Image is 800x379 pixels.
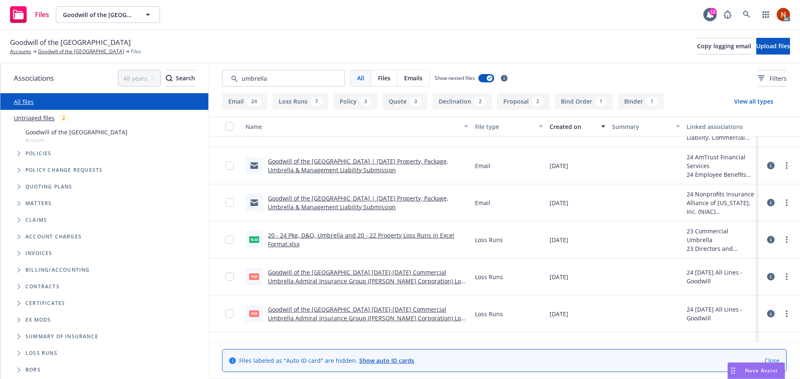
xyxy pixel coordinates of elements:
button: Binder [618,93,664,110]
div: 24 Nonprofits Insurance Alliance of [US_STATE], Inc. (NIAC) [687,190,755,216]
div: 1 [595,97,607,106]
a: Goodwill of the [GEOGRAPHIC_DATA] | [DATE] Property, Package, Umbrella & Management Liability Sub... [268,194,448,211]
button: Nova Assist [727,362,785,379]
span: Files labeled as "Auto ID card" are hidden. [239,356,414,365]
div: 24 Employee Benefits Liability, Commercial Auto Liability - Commercial Auto, Liquor Liability, Pr... [687,170,755,179]
input: Select all [225,122,234,131]
div: 24 [247,97,261,106]
button: Copy logging email [697,38,751,54]
button: Email [222,93,267,110]
a: Goodwill of the [GEOGRAPHIC_DATA] | [DATE] Property, Package, Umbrella & Management Liability Sub... [268,157,448,174]
span: Loss Runs [475,272,503,281]
svg: Search [166,75,172,82]
div: 23 Directors and Officers - D&O/EPLI [687,244,755,253]
span: Loss Runs [475,310,503,318]
input: Search by keyword... [222,70,345,87]
span: Ex Mods [25,317,51,322]
span: All [357,74,364,82]
span: Nova Assist [745,367,778,374]
span: Account charges [25,234,82,239]
button: SearchSearch [166,70,195,87]
span: Account [25,136,127,144]
a: Show auto ID cards [359,357,414,364]
span: Contracts [25,284,60,289]
span: Emails [404,74,422,82]
button: Declination [432,93,492,110]
span: Policy change requests [25,168,102,173]
input: Toggle Row Selected [225,310,234,318]
span: Associations [14,73,54,84]
span: Goodwill of the [GEOGRAPHIC_DATA] [63,10,135,19]
button: View all types [721,93,787,110]
span: Goodwill of the [GEOGRAPHIC_DATA] [10,37,131,48]
span: Files [131,48,141,55]
div: Name [245,122,459,131]
a: Switch app [757,6,774,23]
span: Copy logging email [697,42,751,50]
a: more [782,198,792,208]
div: 24 [DATE] All Lines - Goodwill [687,268,755,285]
span: Matters [25,201,52,206]
span: Filters [770,74,787,83]
a: Goodwill of the [GEOGRAPHIC_DATA] [38,48,124,55]
div: 23 Commercial Umbrella [687,227,755,244]
a: All files [14,98,34,106]
a: Close [765,356,780,365]
div: 7 [311,97,322,106]
span: xlsx [249,236,259,243]
span: Email [475,161,490,170]
button: Name [242,116,472,136]
button: Goodwill of the [GEOGRAPHIC_DATA] [56,6,160,23]
span: [DATE] [550,198,568,207]
span: Filters [758,74,787,83]
span: Billing/Accounting [25,268,90,272]
input: Toggle Row Selected [225,161,234,170]
div: 1 [646,97,657,106]
div: 2 [532,97,543,106]
div: Linked associations [687,122,755,131]
a: Files [7,3,52,26]
button: Bind Order [555,93,613,110]
span: pdf [249,310,259,317]
span: [DATE] [550,235,568,244]
button: Linked associations [683,116,758,136]
div: 2 [58,113,69,123]
button: Proposal [497,93,550,110]
a: Accounts [10,48,31,55]
div: 3 [360,97,371,106]
div: Summary [612,122,671,131]
a: Search [738,6,755,23]
div: Search [166,70,195,86]
a: 20 - 24 Pkg, D&O, Umbrella and 20 - 22 Property Loss Runs in Excel Format.xlsx [268,231,454,248]
span: Loss Runs [475,235,503,244]
a: more [782,235,792,245]
button: Loss Runs [272,93,328,110]
button: Quote [382,93,427,110]
div: Drag to move [728,363,738,379]
span: Upload files [756,42,790,50]
span: [DATE] [550,272,568,281]
a: Report a Bug [719,6,736,23]
a: Untriaged files [14,114,55,122]
span: Show nested files [435,74,475,82]
span: Claims [25,218,47,223]
div: File type [475,122,534,131]
a: more [782,272,792,282]
span: [DATE] [550,161,568,170]
div: Folder Tree Example [0,262,208,378]
button: Created on [546,116,609,136]
button: Filters [758,70,787,87]
input: Toggle Row Selected [225,272,234,281]
button: Policy [333,93,377,110]
div: 2 [475,97,486,106]
span: Loss Runs [25,351,57,356]
a: Goodwill of the [GEOGRAPHIC_DATA] [DATE]-[DATE] Commercial Umbrella Admiral Insurance Group ([PER... [268,305,467,331]
span: Certificates [25,301,65,306]
div: Tree Example [0,126,208,262]
div: 3 [410,97,421,106]
span: Goodwill of the [GEOGRAPHIC_DATA] [25,128,127,136]
a: Goodwill of the [GEOGRAPHIC_DATA] [DATE]-[DATE] Commercial Umbrella Admiral Insurance Group ([PER... [268,268,467,294]
div: 24 [DATE] All Lines - Goodwill [687,305,755,322]
span: Summary of insurance [25,334,98,339]
span: Quoting plans [25,184,72,189]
